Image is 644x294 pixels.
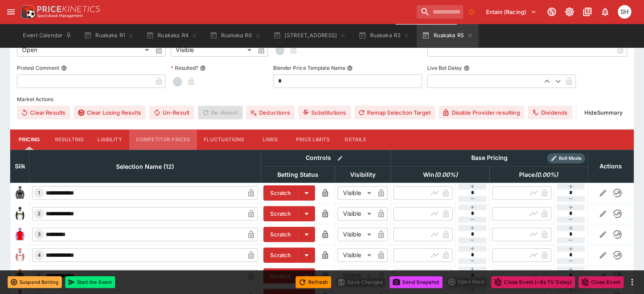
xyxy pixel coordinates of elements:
[149,106,194,119] button: Un-Result
[390,276,442,288] button: Send Snapshot
[446,276,488,288] div: split button
[464,65,470,71] button: Live Bet Delay
[337,228,374,241] div: Visible
[107,162,183,172] span: Selection Name (12)
[197,129,251,150] button: Fluctuations
[427,64,462,71] p: Live Bet Delay
[37,14,83,18] img: Sportsbook Management
[3,4,19,19] button: open drawer
[129,129,197,150] button: Competitor Prices
[263,247,298,263] button: Scratch
[261,150,391,166] th: Controls
[263,227,298,242] button: Scratch
[61,65,67,71] button: Protest Comment
[91,129,129,150] button: Liability
[510,170,567,180] span: Place(0.00%)
[13,228,27,241] img: runner 3
[535,170,558,180] em: ( 0.00 %)
[37,6,100,12] img: PriceKinetics
[562,4,577,19] button: Toggle light/dark mode
[337,207,374,220] div: Visible
[337,248,374,262] div: Visible
[627,277,637,287] button: more
[491,276,575,288] button: Close Event (+8s TV Delay)
[19,3,36,20] img: PriceKinetics Logo
[615,3,634,21] button: Stephen Hunt
[341,170,385,180] span: Visibility
[65,276,115,288] button: Start the Event
[580,4,595,19] button: Documentation
[296,276,331,288] button: Refresh
[417,5,463,19] input: search
[13,248,27,262] img: runner 4
[337,129,375,150] button: Details
[481,5,542,19] button: Select Tenant
[200,65,206,71] button: Resulted?
[171,64,198,71] p: Resulted?
[10,129,48,150] button: Pricing
[528,106,572,119] button: Dividends
[268,170,328,180] span: Betting Status
[13,269,27,283] img: runner 5
[8,276,62,288] button: Suspend Betting
[298,106,351,119] button: Substitutions
[263,185,298,201] button: Scratch
[413,170,467,180] span: Win(0.00%)
[263,268,298,283] button: Scratch
[36,211,42,217] span: 2
[36,190,42,196] span: 1
[588,150,633,182] th: Actions
[337,269,374,283] div: Visible
[198,106,242,119] span: Re-Result
[48,129,91,150] button: Resulting
[337,186,374,200] div: Visible
[273,64,345,71] p: Blender Price Template Name
[465,5,478,19] button: No Bookmarks
[597,4,613,19] button: Notifications
[205,24,266,47] button: Ruakaka R6
[578,276,624,288] button: Close Event
[246,106,295,119] button: Deductions
[556,155,585,162] span: Roll Mode
[468,153,511,163] div: Base Pricing
[334,153,345,164] button: Bulk edit
[417,24,478,47] button: Ruakaka R5
[580,106,627,119] button: HideSummary
[268,24,352,47] button: [STREET_ADDRESS]
[17,64,59,71] p: Protest Comment
[74,106,146,119] button: Clear Losing Results
[17,106,70,119] button: Clear Results
[18,24,77,47] button: Event Calendar
[251,129,289,150] button: Links
[439,106,525,119] button: Disable Provider resulting
[13,186,27,200] img: runner 1
[547,153,585,163] div: Show/hide Price Roll mode configuration.
[263,206,298,221] button: Scratch
[13,207,27,220] img: runner 2
[141,24,203,47] button: Ruakaka R4
[347,65,353,71] button: Blender Price Template Name
[434,170,457,180] em: ( 0.00 %)
[354,106,435,119] button: Remap Selection Target
[353,24,415,47] button: Ruakaka R3
[17,93,627,106] label: Market Actions
[11,150,30,182] th: Silk
[36,231,42,237] span: 3
[171,43,254,57] div: Visible
[17,43,152,57] div: Open
[36,252,42,258] span: 4
[289,129,337,150] button: Price Limits
[544,4,559,19] button: Connected to PK
[79,24,139,47] button: Ruakaka R1
[618,5,631,19] div: Stephen Hunt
